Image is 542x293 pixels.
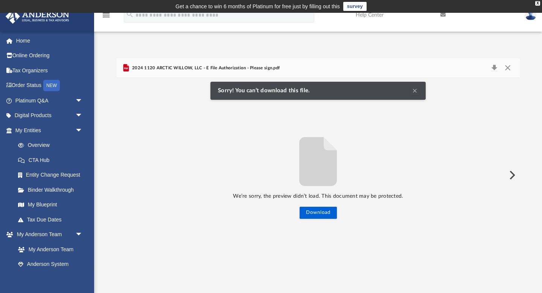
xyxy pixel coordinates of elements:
[11,168,94,183] a: Entity Change Request
[501,63,515,73] button: Close
[218,87,314,94] span: Sorry! You can’t download this file.
[535,1,540,6] div: close
[75,123,90,138] span: arrow_drop_down
[11,242,87,257] a: My Anderson Team
[410,86,419,95] button: Clear Notification
[175,2,340,11] div: Get a chance to win 6 months of Platinum for free just by filling out this
[11,257,90,272] a: Anderson System
[11,138,94,153] a: Overview
[131,65,280,72] span: 2024 1120 ARCTIC WILLOW, LLC - E File Authorization - Please sign.pdf
[5,123,94,138] a: My Entitiesarrow_drop_down
[43,80,60,91] div: NEW
[503,165,520,186] button: Next File
[488,63,501,73] button: Download
[126,10,134,18] i: search
[75,108,90,124] span: arrow_drop_down
[11,197,90,212] a: My Blueprint
[117,192,520,201] p: We’re sorry, the preview didn’t load. This document may be protected.
[3,9,72,24] img: Anderson Advisors Platinum Portal
[300,207,337,219] button: Download
[5,63,94,78] a: Tax Organizers
[5,78,94,93] a: Order StatusNEW
[102,14,111,20] a: menu
[102,11,111,20] i: menu
[11,212,94,227] a: Tax Due Dates
[5,93,94,108] a: Platinum Q&Aarrow_drop_down
[525,9,536,20] img: User Pic
[5,48,94,63] a: Online Ordering
[117,78,520,272] div: File preview
[343,2,367,11] a: survey
[5,33,94,48] a: Home
[11,153,94,168] a: CTA Hub
[75,227,90,243] span: arrow_drop_down
[117,58,520,273] div: Preview
[5,108,94,123] a: Digital Productsarrow_drop_down
[11,182,94,197] a: Binder Walkthrough
[5,227,90,242] a: My Anderson Teamarrow_drop_down
[75,93,90,108] span: arrow_drop_down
